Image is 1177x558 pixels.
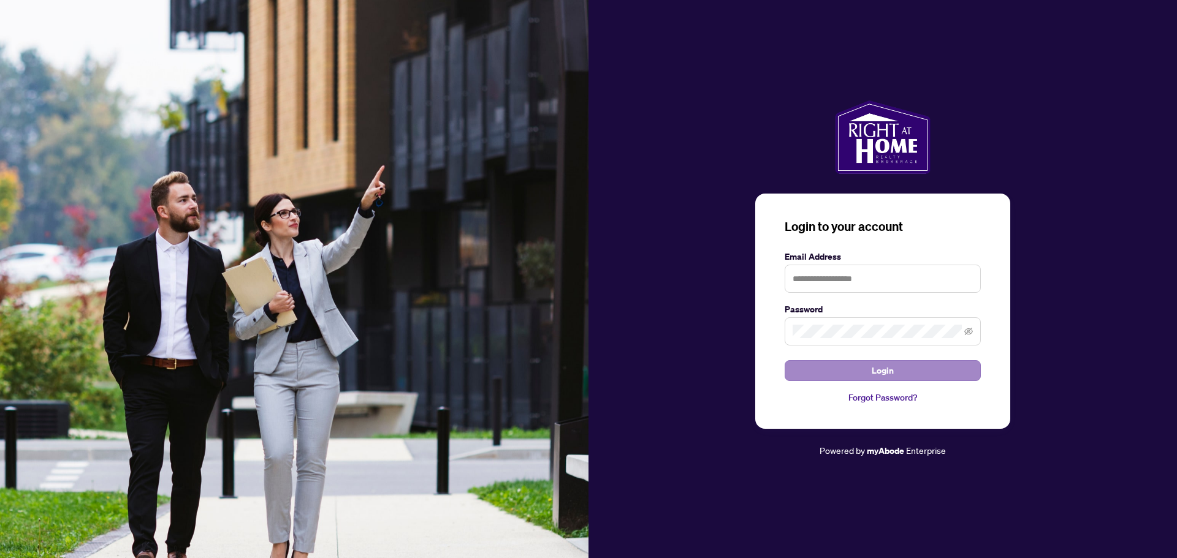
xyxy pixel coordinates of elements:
[785,360,981,381] button: Login
[785,218,981,235] h3: Login to your account
[835,100,930,174] img: ma-logo
[964,327,973,336] span: eye-invisible
[906,445,946,456] span: Enterprise
[820,445,865,456] span: Powered by
[785,391,981,404] a: Forgot Password?
[872,361,894,380] span: Login
[785,303,981,316] label: Password
[785,250,981,263] label: Email Address
[867,444,904,458] a: myAbode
